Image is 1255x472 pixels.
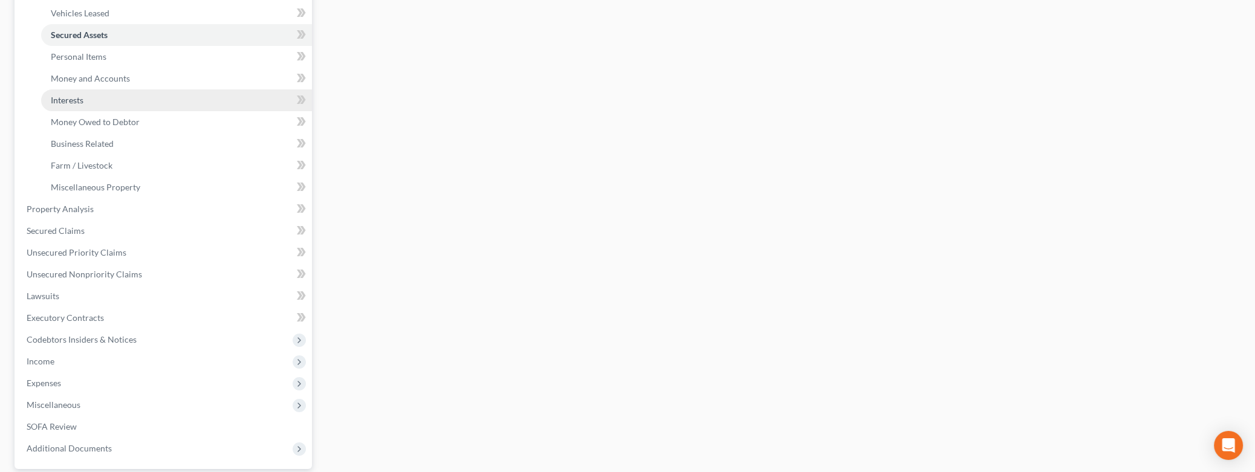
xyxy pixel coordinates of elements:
[27,225,85,236] span: Secured Claims
[27,312,104,323] span: Executory Contracts
[41,24,312,46] a: Secured Assets
[41,111,312,133] a: Money Owed to Debtor
[51,117,140,127] span: Money Owed to Debtor
[27,204,94,214] span: Property Analysis
[41,133,312,155] a: Business Related
[41,89,312,111] a: Interests
[27,399,80,410] span: Miscellaneous
[27,291,59,301] span: Lawsuits
[17,198,312,220] a: Property Analysis
[51,138,114,149] span: Business Related
[41,176,312,198] a: Miscellaneous Property
[17,307,312,329] a: Executory Contracts
[27,421,77,432] span: SOFA Review
[1214,431,1243,460] div: Open Intercom Messenger
[17,416,312,438] a: SOFA Review
[27,443,112,453] span: Additional Documents
[17,263,312,285] a: Unsecured Nonpriority Claims
[27,247,126,257] span: Unsecured Priority Claims
[27,269,142,279] span: Unsecured Nonpriority Claims
[17,220,312,242] a: Secured Claims
[27,334,137,344] span: Codebtors Insiders & Notices
[51,95,83,105] span: Interests
[41,46,312,68] a: Personal Items
[17,242,312,263] a: Unsecured Priority Claims
[51,182,140,192] span: Miscellaneous Property
[27,378,61,388] span: Expenses
[51,30,108,40] span: Secured Assets
[51,51,106,62] span: Personal Items
[41,68,312,89] a: Money and Accounts
[41,2,312,24] a: Vehicles Leased
[51,73,130,83] span: Money and Accounts
[27,356,54,366] span: Income
[17,285,312,307] a: Lawsuits
[41,155,312,176] a: Farm / Livestock
[51,8,109,18] span: Vehicles Leased
[51,160,112,170] span: Farm / Livestock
